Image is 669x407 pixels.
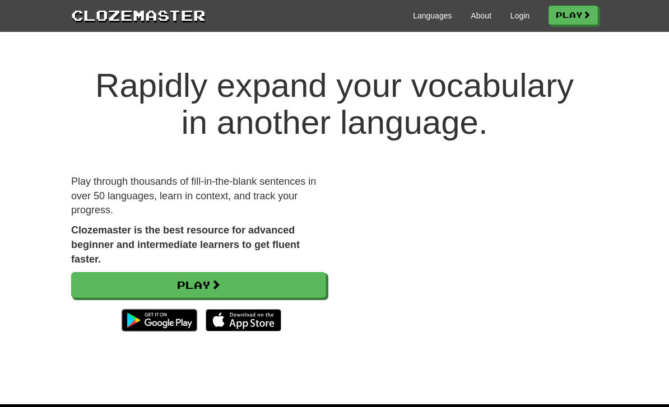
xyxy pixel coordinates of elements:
img: Download_on_the_App_Store_Badge_US-UK_135x40-25178aeef6eb6b83b96f5f2d004eda3bffbb37122de64afbaef7... [206,309,281,331]
p: Play through thousands of fill-in-the-blank sentences in over 50 languages, learn in context, and... [71,175,326,218]
img: Get it on Google Play [116,303,203,337]
a: Languages [413,10,452,21]
a: Clozemaster [71,4,206,25]
a: About [471,10,491,21]
a: Play [549,6,598,25]
a: Login [510,10,529,21]
a: Play [71,272,326,298]
strong: Clozemaster is the best resource for advanced beginner and intermediate learners to get fluent fa... [71,224,300,264]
